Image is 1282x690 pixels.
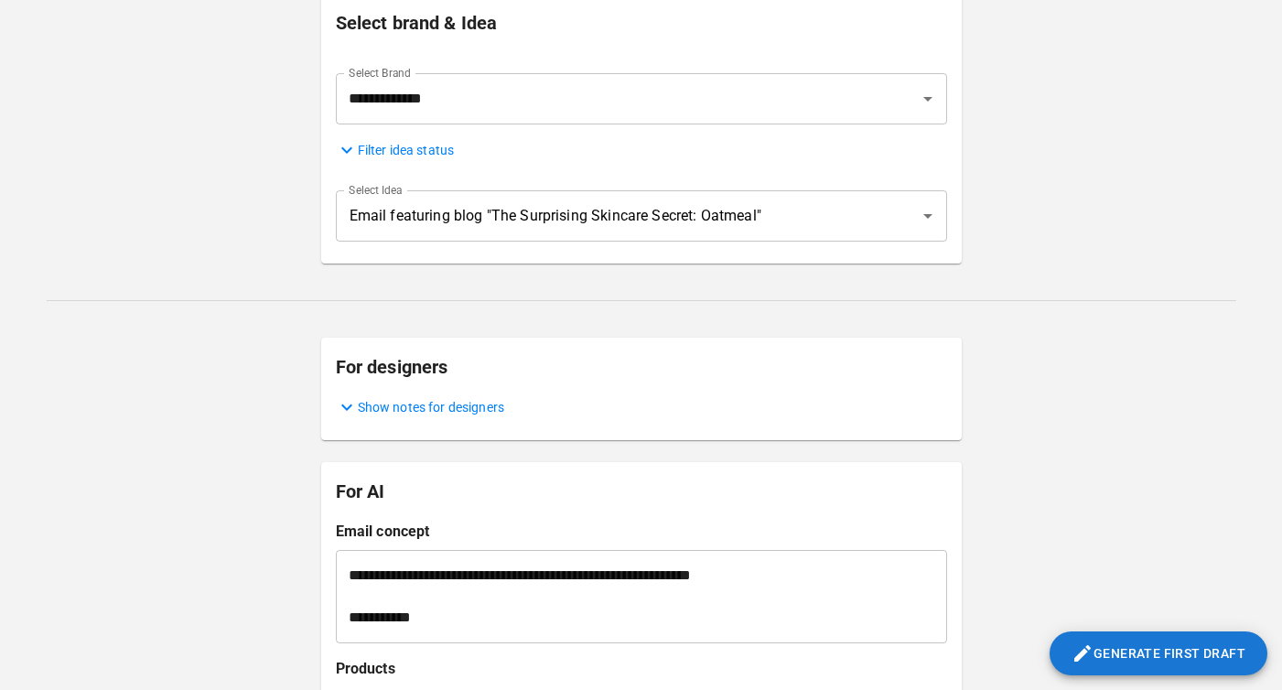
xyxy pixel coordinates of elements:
label: Select Brand [349,65,411,81]
button: Show notes for designers [336,396,505,418]
button: Open [915,203,941,229]
p: Email concept [336,521,947,543]
h6: For designers [336,352,947,382]
p: Show notes for designers [358,398,505,416]
button: Open [915,86,941,112]
p: Filter idea status [358,141,455,159]
label: Select Idea [349,182,403,198]
h6: For AI [336,477,947,506]
span: Email featuring blog "The Surprising Skincare Secret: Oatmeal" [350,207,761,224]
button: Generate First Draft [1050,631,1267,675]
button: Filter idea status [336,139,455,161]
h6: Select brand & Idea [336,8,498,38]
p: Products [336,658,947,680]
